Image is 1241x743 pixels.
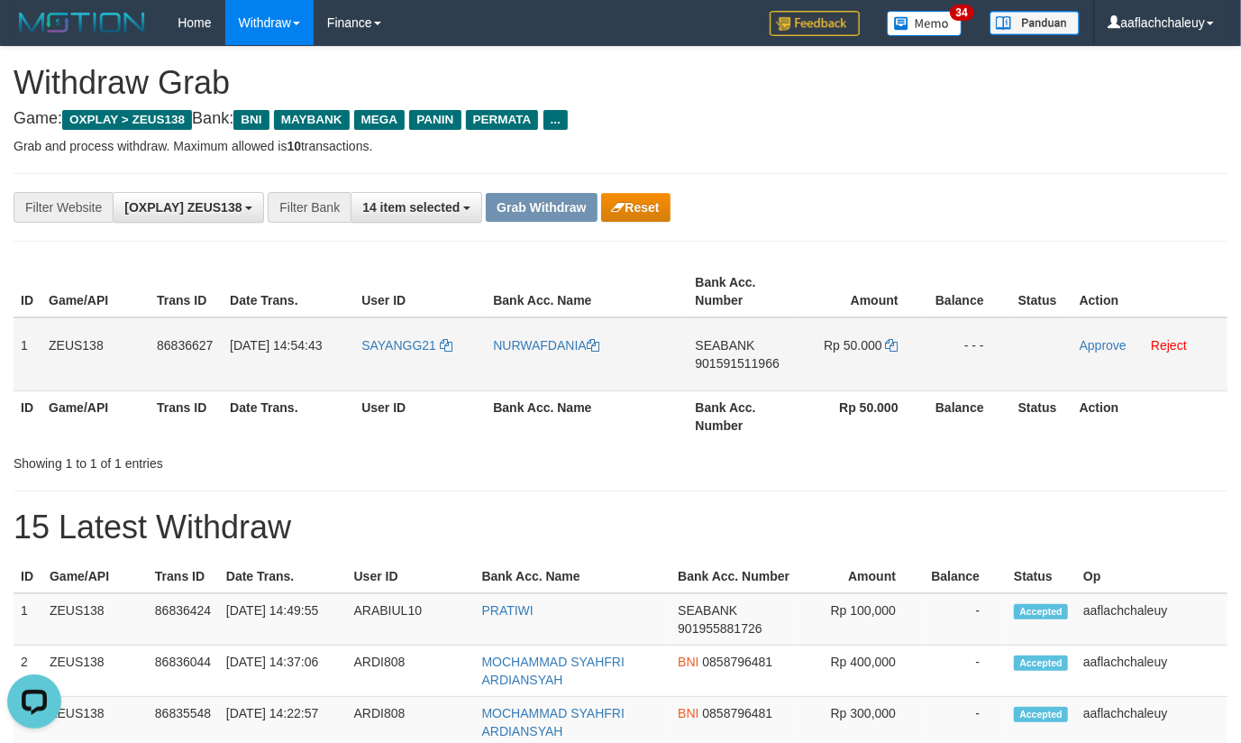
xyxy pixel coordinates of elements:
[62,110,192,130] span: OXPLAY > ZEUS138
[268,192,351,223] div: Filter Bank
[798,646,923,697] td: Rp 400,000
[354,266,486,317] th: User ID
[493,338,598,353] a: NURWAFDANIA
[1014,604,1068,619] span: Accepted
[678,655,698,669] span: BNI
[14,646,42,697] td: 2
[219,593,347,646] td: [DATE] 14:49:55
[14,137,1227,155] p: Grab and process withdraw. Maximum allowed is transactions.
[233,110,269,130] span: BNI
[678,603,737,618] span: SEABANK
[466,110,539,130] span: PERMATA
[124,200,242,215] span: [OXPLAY] ZEUS138
[486,390,688,442] th: Bank Acc. Name
[886,338,899,353] a: Copy 50000 to clipboard
[1076,646,1227,697] td: aaflachchaleuy
[7,7,61,61] button: Open LiveChat chat widget
[347,646,475,697] td: ARDI808
[486,193,597,222] button: Grab Withdraw
[361,338,452,353] a: SAYANGG21
[702,655,772,669] span: Copy 0858796481 to clipboard
[990,11,1080,35] img: panduan.png
[601,193,671,222] button: Reset
[14,266,41,317] th: ID
[797,266,926,317] th: Amount
[695,356,779,371] span: Copy 901591511966 to clipboard
[14,509,1227,546] h1: 15 Latest Withdraw
[14,65,1227,101] h1: Withdraw Grab
[230,338,322,353] span: [DATE] 14:54:43
[688,390,796,442] th: Bank Acc. Number
[926,390,1011,442] th: Balance
[14,110,1227,128] h4: Game: Bank:
[361,338,436,353] span: SAYANGG21
[14,447,504,472] div: Showing 1 to 1 of 1 entries
[148,560,219,593] th: Trans ID
[409,110,461,130] span: PANIN
[14,9,151,36] img: MOTION_logo.png
[770,11,860,36] img: Feedback.jpg
[14,192,113,223] div: Filter Website
[798,593,923,646] td: Rp 100,000
[287,139,301,153] strong: 10
[482,655,625,687] a: MOCHAMMAD SYAHFRI ARDIANSYAH
[486,266,688,317] th: Bank Acc. Name
[42,593,148,646] td: ZEUS138
[354,390,486,442] th: User ID
[1080,338,1127,353] a: Approve
[42,646,148,697] td: ZEUS138
[347,560,475,593] th: User ID
[482,603,534,618] a: PRATIWI
[926,317,1011,391] td: - - -
[1072,390,1227,442] th: Action
[950,5,974,21] span: 34
[274,110,350,130] span: MAYBANK
[347,593,475,646] td: ARABIUL10
[1014,656,1068,671] span: Accepted
[1076,560,1227,593] th: Op
[797,390,926,442] th: Rp 50.000
[1007,560,1076,593] th: Status
[824,338,882,353] span: Rp 50.000
[1072,266,1227,317] th: Action
[1151,338,1187,353] a: Reject
[14,593,42,646] td: 1
[223,390,354,442] th: Date Trans.
[219,646,347,697] td: [DATE] 14:37:06
[482,706,625,738] a: MOCHAMMAD SYAHFRI ARDIANSYAH
[14,317,41,391] td: 1
[14,560,42,593] th: ID
[157,338,213,353] span: 86836627
[41,266,150,317] th: Game/API
[543,110,568,130] span: ...
[42,560,148,593] th: Game/API
[1014,707,1068,722] span: Accepted
[354,110,406,130] span: MEGA
[923,593,1007,646] td: -
[1011,390,1072,442] th: Status
[41,317,150,391] td: ZEUS138
[351,192,482,223] button: 14 item selected
[41,390,150,442] th: Game/API
[926,266,1011,317] th: Balance
[362,200,460,215] span: 14 item selected
[150,390,223,442] th: Trans ID
[798,560,923,593] th: Amount
[702,706,772,720] span: Copy 0858796481 to clipboard
[219,560,347,593] th: Date Trans.
[14,390,41,442] th: ID
[150,266,223,317] th: Trans ID
[223,266,354,317] th: Date Trans.
[671,560,798,593] th: Bank Acc. Number
[923,646,1007,697] td: -
[148,646,219,697] td: 86836044
[678,621,762,636] span: Copy 901955881726 to clipboard
[148,593,219,646] td: 86836424
[923,560,1007,593] th: Balance
[1011,266,1072,317] th: Status
[1076,593,1227,646] td: aaflachchaleuy
[113,192,264,223] button: [OXPLAY] ZEUS138
[678,706,698,720] span: BNI
[695,338,754,353] span: SEABANK
[688,266,796,317] th: Bank Acc. Number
